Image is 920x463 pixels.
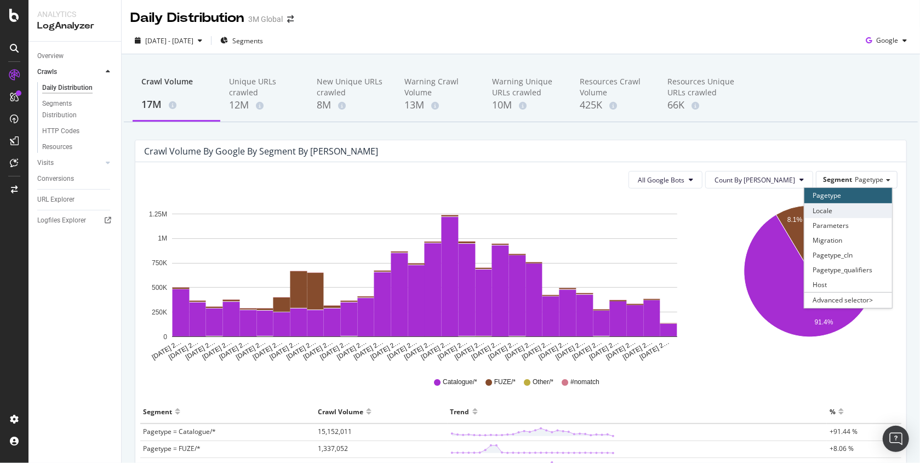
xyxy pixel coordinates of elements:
button: All Google Bots [628,171,702,188]
text: 1.25M [149,210,167,218]
div: Parameters [804,218,892,233]
span: All Google Bots [638,175,684,185]
div: Resources Crawl Volume [580,76,650,98]
div: LogAnalyzer [37,20,112,32]
span: +8.06 % [830,444,854,453]
div: Trend [450,403,470,420]
div: % [830,403,836,420]
text: 8.1% [787,216,803,224]
div: Resources Unique URLs crawled [667,76,738,98]
span: Pagetype = Catalogue/* [143,427,216,436]
span: Pagetype [855,175,883,184]
div: Segment [143,403,172,420]
svg: A chart. [722,197,898,362]
span: FUZE/* [494,378,516,387]
text: 91.4% [814,319,833,327]
span: Count By Day [715,175,795,185]
text: 750K [152,260,167,267]
text: 0 [163,333,167,341]
div: Visits [37,157,54,169]
text: 500K [152,284,167,291]
a: URL Explorer [37,194,113,205]
span: +91.44 % [830,427,858,436]
div: Crawl Volume by google by Segment by [PERSON_NAME] [144,146,378,157]
div: Daily Distribution [130,9,244,27]
div: Conversions [37,173,74,185]
button: Google [861,32,911,49]
div: 66K [667,98,738,112]
span: #nomatch [570,378,599,387]
div: 10M [492,98,562,112]
a: Segments Distribution [42,98,113,121]
a: Visits [37,157,102,169]
span: Google [876,36,898,45]
div: 12M [229,98,299,112]
div: Unique URLs crawled [229,76,299,98]
div: Pagetype [804,188,892,203]
text: 1M [158,235,167,243]
div: Migration [804,233,892,248]
a: Resources [42,141,113,153]
div: Daily Distribution [42,82,93,94]
div: Crawl Volume [141,76,212,97]
div: Resources [42,141,72,153]
span: Pagetype = FUZE/* [143,444,201,453]
span: Segments [232,36,263,45]
svg: A chart. [144,197,705,362]
span: 1,337,052 [318,444,348,453]
button: Count By [PERSON_NAME] [705,171,813,188]
span: [DATE] - [DATE] [145,36,193,45]
div: Segments Distribution [42,98,103,121]
span: Segment [823,175,852,184]
div: Locale [804,203,892,218]
div: Open Intercom Messenger [883,426,909,452]
div: Warning Crawl Volume [404,76,475,98]
div: arrow-right-arrow-left [287,15,294,23]
div: Logfiles Explorer [37,215,86,226]
div: 13M [404,98,475,112]
div: Warning Unique URLs crawled [492,76,562,98]
text: 250K [152,308,167,316]
div: Overview [37,50,64,62]
div: URL Explorer [37,194,75,205]
span: Catalogue/* [443,378,477,387]
div: Crawl Volume [318,403,363,420]
div: 8M [317,98,387,112]
a: Overview [37,50,113,62]
div: Analytics [37,9,112,20]
div: Advanced selector > [804,292,892,307]
div: HTTP Codes [42,125,79,137]
div: Pagetype_qualifiers [804,262,892,277]
div: 3M Global [248,14,283,25]
a: Crawls [37,66,102,78]
span: 15,152,011 [318,427,352,436]
div: Pagetype_cln [804,248,892,262]
button: Segments [216,32,267,49]
a: Logfiles Explorer [37,215,113,226]
a: HTTP Codes [42,125,113,137]
div: Host [804,277,892,292]
div: New Unique URLs crawled [317,76,387,98]
div: 17M [141,98,212,112]
div: 425K [580,98,650,112]
span: Other/* [533,378,553,387]
button: [DATE] - [DATE] [130,32,207,49]
a: Daily Distribution [42,82,113,94]
div: Crawls [37,66,57,78]
a: Conversions [37,173,113,185]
